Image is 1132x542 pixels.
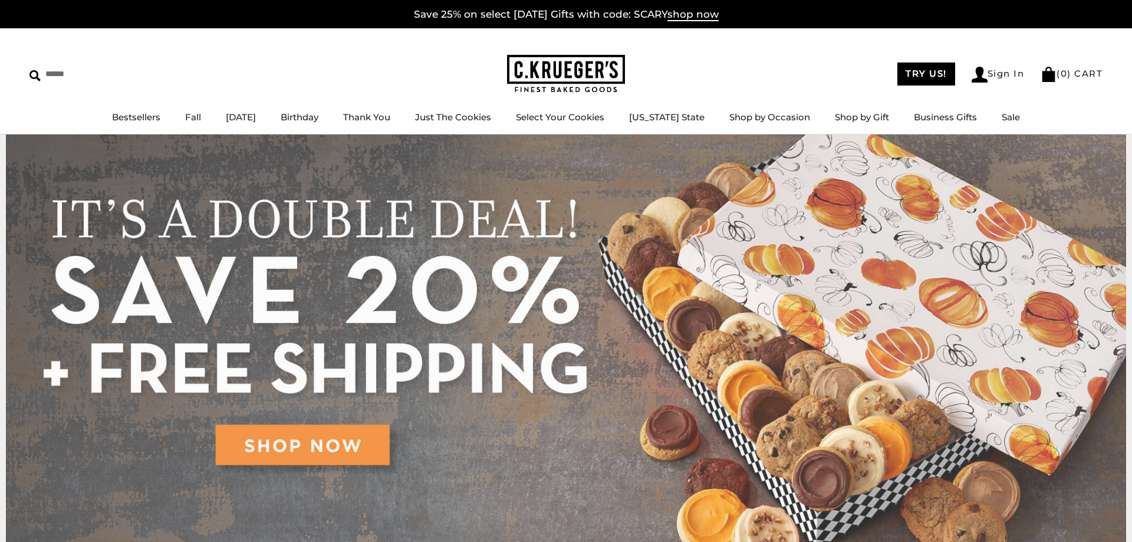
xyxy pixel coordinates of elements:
[1041,67,1057,82] img: Bag
[507,55,625,93] img: C.KRUEGER'S
[415,111,491,123] a: Just The Cookies
[629,111,705,123] a: [US_STATE] State
[29,65,170,83] input: Search
[1041,68,1103,79] a: (0) CART
[343,111,390,123] a: Thank You
[835,111,889,123] a: Shop by Gift
[281,111,318,123] a: Birthday
[414,8,719,21] a: Save 25% on select [DATE] Gifts with code: SCARYshop now
[226,111,256,123] a: [DATE]
[972,67,1025,83] a: Sign In
[112,111,160,123] a: Bestsellers
[29,70,41,81] img: Search
[667,8,719,21] span: shop now
[1002,111,1020,123] a: Sale
[914,111,977,123] a: Business Gifts
[972,67,988,83] img: Account
[516,111,604,123] a: Select Your Cookies
[185,111,201,123] a: Fall
[729,111,810,123] a: Shop by Occasion
[1061,68,1068,79] span: 0
[897,63,955,86] a: TRY US!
